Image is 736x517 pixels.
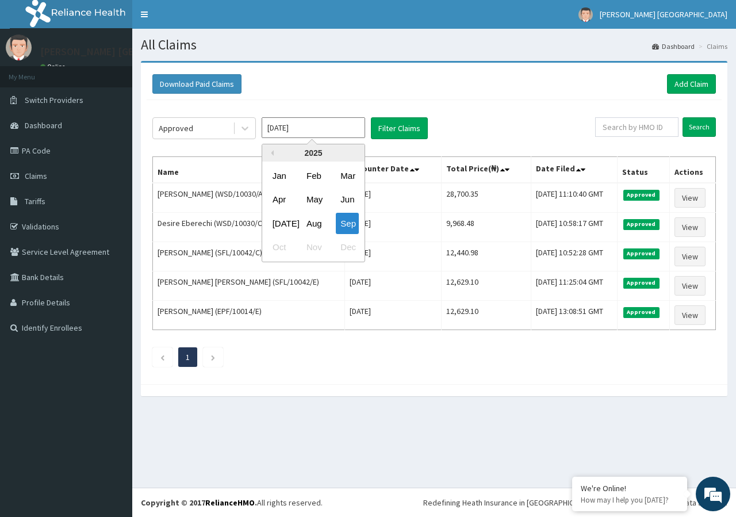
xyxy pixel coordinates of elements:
[344,271,441,301] td: [DATE]
[205,497,255,508] a: RelianceHMO
[674,217,706,237] a: View
[442,157,531,183] th: Total Price(₦)
[442,183,531,213] td: 28,700.35
[6,314,219,354] textarea: Type your message and hit 'Enter'
[268,189,291,210] div: Choose April 2025
[623,248,660,259] span: Approved
[141,37,727,52] h1: All Claims
[674,276,706,296] a: View
[153,213,345,242] td: Desire Eberechi (WSD/10030/C)
[25,95,83,105] span: Switch Providers
[153,242,345,271] td: [PERSON_NAME] (SFL/10042/C)
[674,305,706,325] a: View
[623,307,660,317] span: Approved
[336,189,359,210] div: Choose June 2025
[344,301,441,330] td: [DATE]
[623,219,660,229] span: Approved
[336,213,359,234] div: Choose September 2025
[442,301,531,330] td: 12,629.10
[531,213,617,242] td: [DATE] 10:58:17 GMT
[25,120,62,131] span: Dashboard
[210,352,216,362] a: Next page
[531,183,617,213] td: [DATE] 11:10:40 GMT
[302,213,325,234] div: Choose August 2025
[67,145,159,261] span: We're online!
[531,271,617,301] td: [DATE] 11:25:04 GMT
[442,213,531,242] td: 9,968.48
[153,271,345,301] td: [PERSON_NAME] [PERSON_NAME] (SFL/10042/E)
[652,41,695,51] a: Dashboard
[423,497,727,508] div: Redefining Heath Insurance in [GEOGRAPHIC_DATA] using Telemedicine and Data Science!
[595,117,678,137] input: Search by HMO ID
[268,165,291,186] div: Choose January 2025
[531,242,617,271] td: [DATE] 10:52:28 GMT
[141,497,257,508] strong: Copyright © 2017 .
[600,9,727,20] span: [PERSON_NAME] [GEOGRAPHIC_DATA]
[581,483,678,493] div: We're Online!
[153,301,345,330] td: [PERSON_NAME] (EPF/10014/E)
[531,301,617,330] td: [DATE] 13:08:51 GMT
[674,188,706,208] a: View
[152,74,241,94] button: Download Paid Claims
[40,47,213,57] p: [PERSON_NAME] [GEOGRAPHIC_DATA]
[581,495,678,505] p: How may I help you today?
[623,190,660,200] span: Approved
[262,117,365,138] input: Select Month and Year
[25,171,47,181] span: Claims
[302,189,325,210] div: Choose May 2025
[442,242,531,271] td: 12,440.98
[336,165,359,186] div: Choose March 2025
[302,165,325,186] div: Choose February 2025
[40,63,68,71] a: Online
[132,488,736,517] footer: All rights reserved.
[442,271,531,301] td: 12,629.10
[159,122,193,134] div: Approved
[189,6,216,33] div: Minimize live chat window
[262,164,365,259] div: month 2025-09
[160,352,165,362] a: Previous page
[674,247,706,266] a: View
[683,117,716,137] input: Search
[371,117,428,139] button: Filter Claims
[262,144,365,162] div: 2025
[6,35,32,60] img: User Image
[153,183,345,213] td: [PERSON_NAME] (WSD/10030/A)
[531,157,617,183] th: Date Filed
[25,196,45,206] span: Tariffs
[578,7,593,22] img: User Image
[667,74,716,94] a: Add Claim
[21,58,47,86] img: d_794563401_company_1708531726252_794563401
[60,64,193,79] div: Chat with us now
[670,157,716,183] th: Actions
[268,213,291,234] div: Choose July 2025
[186,352,190,362] a: Page 1 is your current page
[617,157,669,183] th: Status
[268,150,274,156] button: Previous Year
[696,41,727,51] li: Claims
[623,278,660,288] span: Approved
[153,157,345,183] th: Name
